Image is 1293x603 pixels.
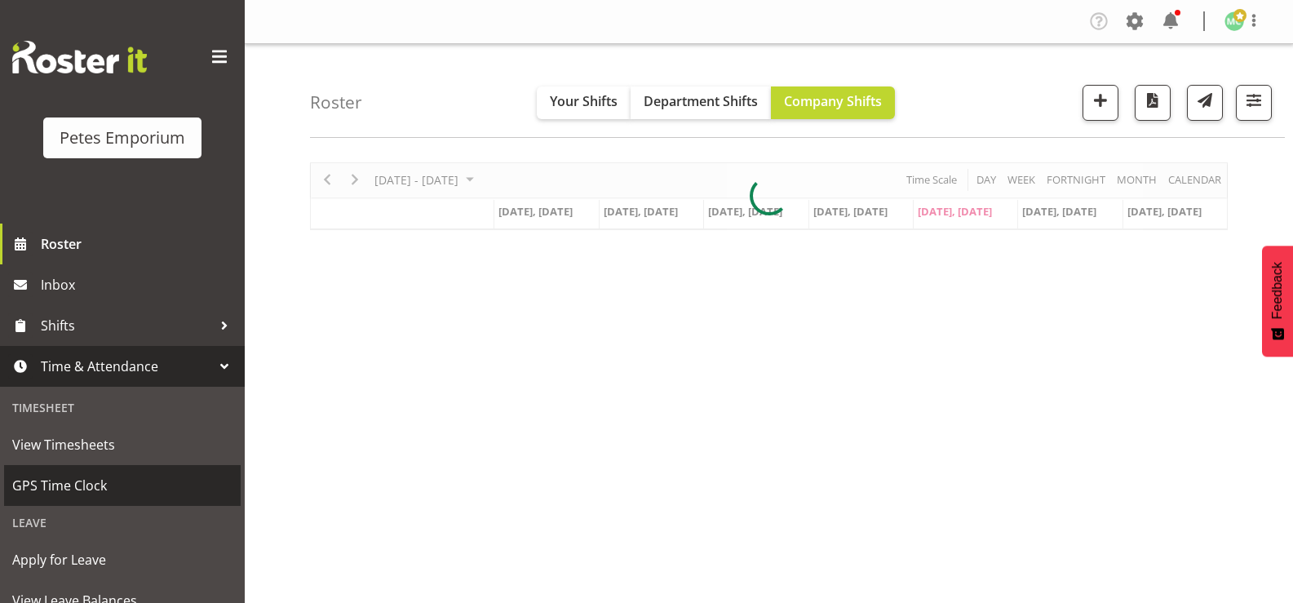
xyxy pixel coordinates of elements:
span: Feedback [1270,262,1285,319]
button: Send a list of all shifts for the selected filtered period to all rostered employees. [1187,85,1223,121]
a: View Timesheets [4,424,241,465]
span: GPS Time Clock [12,473,232,498]
img: melissa-cowen2635.jpg [1224,11,1244,31]
span: Roster [41,232,237,256]
a: GPS Time Clock [4,465,241,506]
span: Apply for Leave [12,548,232,572]
button: Filter Shifts [1236,85,1272,121]
span: Your Shifts [550,92,618,110]
span: Company Shifts [784,92,882,110]
a: Apply for Leave [4,539,241,580]
button: Feedback - Show survey [1262,246,1293,357]
button: Download a PDF of the roster according to the set date range. [1135,85,1171,121]
span: Shifts [41,313,212,338]
span: Time & Attendance [41,354,212,379]
button: Your Shifts [537,86,631,119]
span: View Timesheets [12,432,232,457]
div: Petes Emporium [60,126,185,150]
div: Timesheet [4,391,241,424]
img: Rosterit website logo [12,41,147,73]
button: Add a new shift [1083,85,1118,121]
span: Department Shifts [644,92,758,110]
div: Leave [4,506,241,539]
button: Company Shifts [771,86,895,119]
span: Inbox [41,273,237,297]
button: Department Shifts [631,86,771,119]
h4: Roster [310,93,362,112]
